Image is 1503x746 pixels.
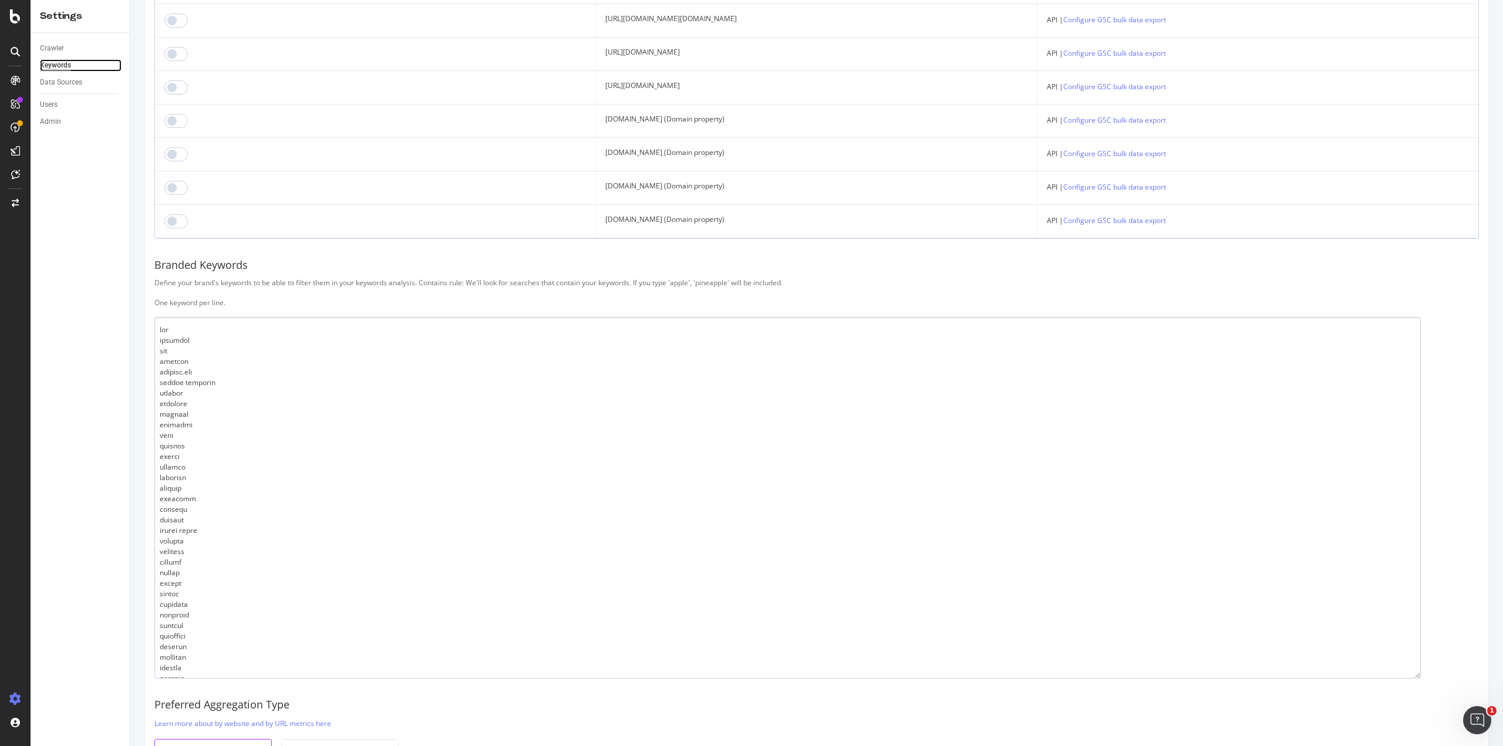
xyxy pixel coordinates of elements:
[1063,80,1166,93] a: Configure GSC bulk data export
[596,38,1037,71] td: [URL][DOMAIN_NAME]
[596,205,1037,238] td: [DOMAIN_NAME] (Domain property)
[1063,214,1166,227] a: Configure GSC bulk data export
[1063,147,1166,160] a: Configure GSC bulk data export
[154,278,1479,308] div: Define your brand's keywords to be able to filter them in your keywords analysis. Contains rule: ...
[596,4,1037,38] td: [URL][DOMAIN_NAME][DOMAIN_NAME]
[1063,114,1166,126] a: Configure GSC bulk data export
[1047,13,1469,26] div: API |
[154,258,1479,273] div: Branded Keywords
[40,42,122,55] a: Crawler
[1463,706,1491,734] iframe: Intercom live chat
[1047,80,1469,93] div: API |
[1047,47,1469,59] div: API |
[1047,114,1469,126] div: API |
[154,317,1421,679] textarea: lor ipsumdol sit ametcon adipisc.eli seddoe temporin utlabor etdolore magnaal enimadmi veni quisn...
[1047,214,1469,227] div: API |
[1063,47,1166,59] a: Configure GSC bulk data export
[1063,181,1166,193] a: Configure GSC bulk data export
[596,171,1037,205] td: [DOMAIN_NAME] (Domain property)
[1487,706,1497,715] span: 1
[40,116,61,128] div: Admin
[40,59,122,72] a: Keywords
[40,99,122,111] a: Users
[40,59,71,72] div: Keywords
[40,76,122,89] a: Data Sources
[40,99,58,111] div: Users
[40,76,82,89] div: Data Sources
[596,138,1037,171] td: [DOMAIN_NAME] (Domain property)
[1063,13,1166,26] a: Configure GSC bulk data export
[154,717,331,730] a: Learn more about by website and by URL metrics here
[40,9,120,23] div: Settings
[596,71,1037,104] td: [URL][DOMAIN_NAME]
[1047,147,1469,160] div: API |
[40,42,64,55] div: Crawler
[596,104,1037,138] td: [DOMAIN_NAME] (Domain property)
[1047,181,1469,193] div: API |
[40,116,122,128] a: Admin
[154,697,1479,713] div: Preferred Aggregation Type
